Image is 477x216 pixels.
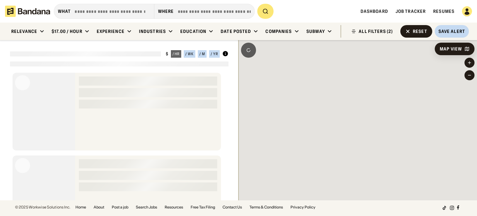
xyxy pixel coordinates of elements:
[172,52,180,56] div: / hr
[10,70,228,201] div: grid
[221,29,251,34] div: Date Posted
[185,52,194,56] div: / wk
[158,8,174,14] div: Where
[15,205,70,209] div: © 2025 Workwise Solutions Inc.
[211,52,218,56] div: / yr
[136,205,157,209] a: Search Jobs
[166,51,168,56] div: $
[249,205,283,209] a: Terms & Conditions
[359,29,393,34] div: ALL FILTERS (2)
[306,29,325,34] div: Subway
[265,29,292,34] div: Companies
[199,52,205,56] div: / m
[58,8,71,14] div: what
[180,29,206,34] div: Education
[52,29,82,34] div: $17.00 / hour
[5,6,50,17] img: Bandana logotype
[361,8,388,14] a: Dashboard
[94,205,104,209] a: About
[396,8,426,14] a: Job Tracker
[439,29,465,34] div: Save Alert
[413,29,427,34] div: Reset
[223,205,242,209] a: Contact Us
[165,205,183,209] a: Resources
[112,205,128,209] a: Post a job
[97,29,125,34] div: Experience
[290,205,315,209] a: Privacy Policy
[139,29,166,34] div: Industries
[191,205,215,209] a: Free Tax Filing
[75,205,86,209] a: Home
[11,29,37,34] div: Relevance
[440,47,462,51] div: Map View
[433,8,454,14] a: Resumes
